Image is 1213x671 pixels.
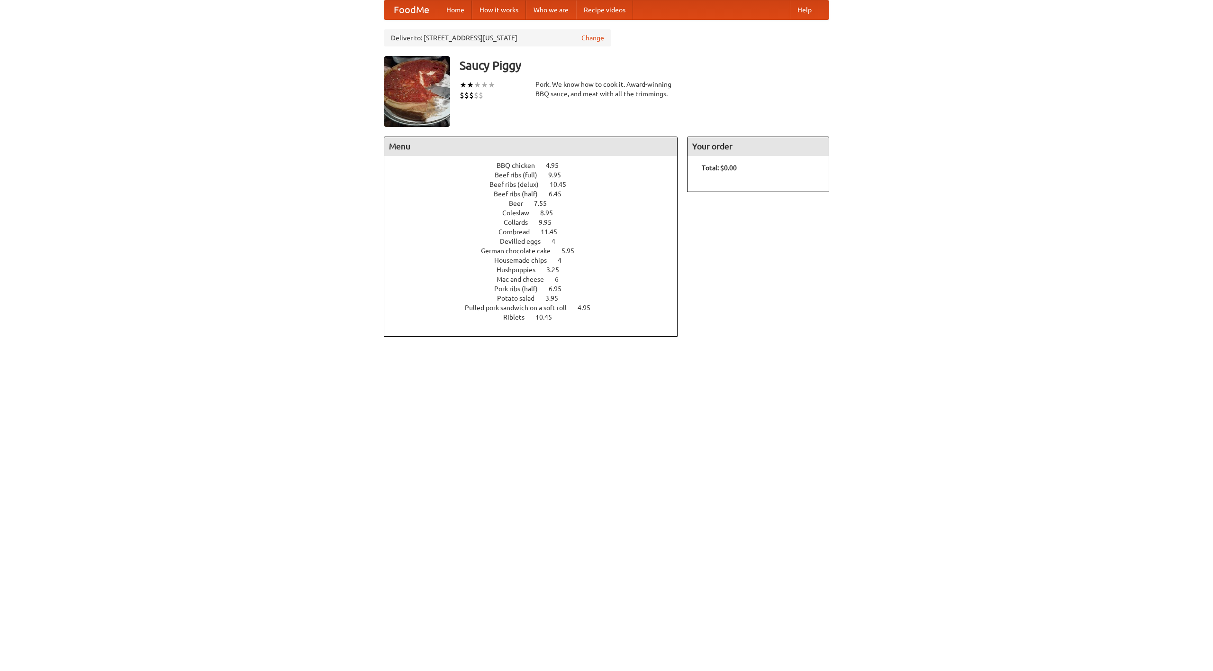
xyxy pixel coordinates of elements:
span: 6.95 [549,285,571,293]
li: $ [479,90,483,101]
span: 4 [558,257,571,264]
b: Total: $0.00 [702,164,737,172]
span: Cornbread [498,228,539,236]
a: Beef ribs (delux) 10.45 [489,181,584,188]
span: 3.95 [545,294,568,302]
span: Beer [509,200,533,207]
a: Collards 9.95 [504,219,569,226]
span: Beef ribs (half) [494,190,547,198]
a: FoodMe [384,0,439,19]
span: Mac and cheese [497,276,553,283]
span: BBQ chicken [497,162,544,169]
span: 4 [552,238,565,245]
img: angular.jpg [384,56,450,127]
span: Collards [504,219,537,226]
li: ★ [481,80,488,90]
a: Housemade chips 4 [494,257,579,264]
span: 9.95 [548,171,570,179]
span: German chocolate cake [481,247,560,255]
a: Beer 7.55 [509,200,564,207]
a: Hushpuppies 3.25 [497,266,577,274]
li: ★ [467,80,474,90]
h3: Saucy Piggy [460,56,829,75]
span: Hushpuppies [497,266,545,274]
a: Recipe videos [576,0,633,19]
li: $ [469,90,474,101]
a: Who we are [526,0,576,19]
a: Help [790,0,819,19]
span: 10.45 [535,313,561,321]
li: ★ [474,80,481,90]
span: 8.95 [540,209,562,217]
a: Mac and cheese 6 [497,276,576,283]
span: Riblets [503,313,534,321]
a: Pulled pork sandwich on a soft roll 4.95 [465,304,608,312]
span: Beef ribs (full) [495,171,547,179]
li: $ [464,90,469,101]
a: Cornbread 11.45 [498,228,575,236]
li: ★ [460,80,467,90]
span: Coleslaw [502,209,539,217]
h4: Menu [384,137,677,156]
span: 6.45 [549,190,571,198]
span: Devilled eggs [500,238,550,245]
li: $ [460,90,464,101]
span: Beef ribs (delux) [489,181,548,188]
span: 9.95 [539,219,561,226]
a: Beef ribs (full) 9.95 [495,171,579,179]
span: Housemade chips [494,257,556,264]
span: Pulled pork sandwich on a soft roll [465,304,576,312]
a: German chocolate cake 5.95 [481,247,592,255]
a: Devilled eggs 4 [500,238,573,245]
span: 11.45 [541,228,567,236]
a: Potato salad 3.95 [497,294,576,302]
li: $ [474,90,479,101]
span: 4.95 [578,304,600,312]
span: 5.95 [561,247,584,255]
a: Home [439,0,472,19]
span: Potato salad [497,294,544,302]
div: Pork. We know how to cook it. Award-winning BBQ sauce, and meat with all the trimmings. [535,80,678,99]
li: ★ [488,80,495,90]
span: 4.95 [546,162,568,169]
span: 7.55 [534,200,556,207]
a: Change [581,33,604,43]
a: Coleslaw 8.95 [502,209,570,217]
span: 10.45 [550,181,576,188]
a: Riblets 10.45 [503,313,570,321]
a: BBQ chicken 4.95 [497,162,576,169]
h4: Your order [688,137,829,156]
span: Pork ribs (half) [494,285,547,293]
a: Pork ribs (half) 6.95 [494,285,579,293]
span: 3.25 [546,266,569,274]
div: Deliver to: [STREET_ADDRESS][US_STATE] [384,29,611,46]
a: How it works [472,0,526,19]
span: 6 [555,276,568,283]
a: Beef ribs (half) 6.45 [494,190,579,198]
